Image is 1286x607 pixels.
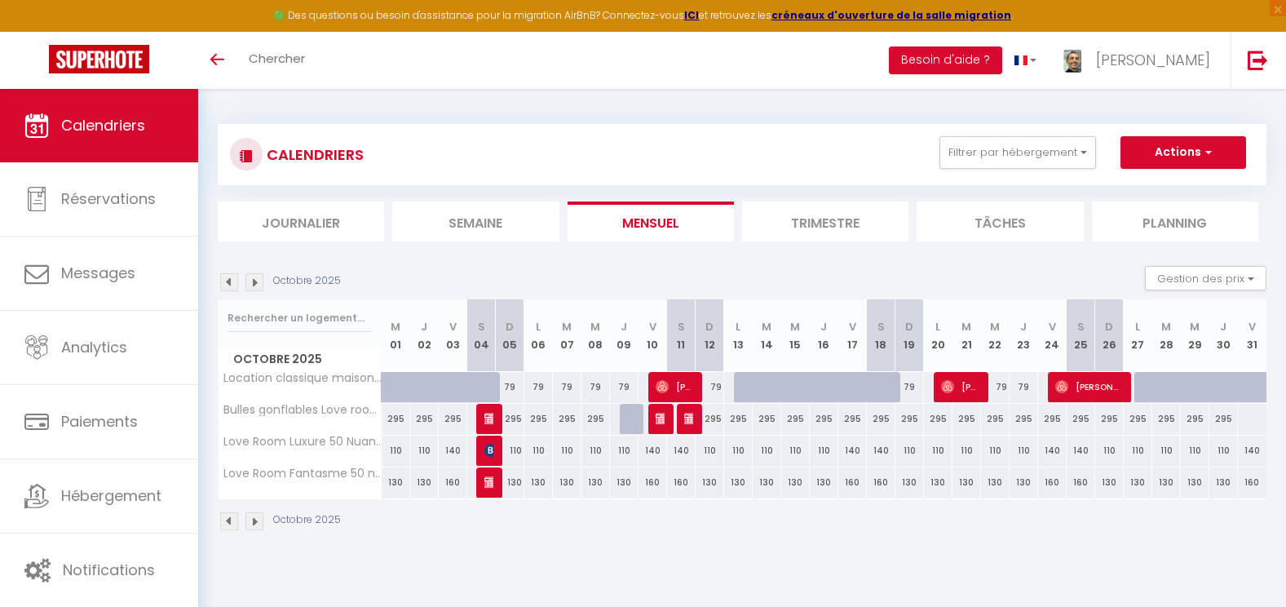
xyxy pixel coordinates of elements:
[889,47,1002,74] button: Besoin d'aide ?
[684,8,699,22] strong: ICI
[724,404,753,434] div: 295
[895,299,924,372] th: 19
[1124,299,1152,372] th: 27
[838,467,867,498] div: 160
[1181,299,1209,372] th: 29
[1181,467,1209,498] div: 130
[705,319,714,335] abbr: D
[1135,319,1140,335] abbr: L
[496,372,524,402] div: 79
[990,319,1000,335] abbr: M
[895,467,924,498] div: 130
[753,404,781,434] div: 295
[667,467,696,498] div: 160
[1055,371,1122,402] span: [PERSON_NAME]
[1095,436,1124,466] div: 110
[61,485,161,506] span: Hébergement
[810,299,838,372] th: 16
[1152,404,1181,434] div: 295
[61,263,135,283] span: Messages
[736,319,740,335] abbr: L
[391,319,400,335] abbr: M
[820,319,827,335] abbr: J
[382,436,410,466] div: 110
[771,8,1011,22] strong: créneaux d'ouverture de la salle migration
[553,467,581,498] div: 130
[1010,372,1038,402] div: 79
[1067,404,1095,434] div: 295
[1152,467,1181,498] div: 130
[221,467,384,480] span: Love Room Fantasme 50 nuances
[649,319,656,335] abbr: V
[1181,436,1209,466] div: 110
[524,299,553,372] th: 06
[895,404,924,434] div: 295
[1124,404,1152,434] div: 295
[392,202,559,241] li: Semaine
[952,467,981,498] div: 130
[506,319,514,335] abbr: D
[553,436,581,466] div: 110
[1209,436,1238,466] div: 110
[496,299,524,372] th: 05
[941,371,979,402] span: [PERSON_NAME]
[790,319,800,335] abbr: M
[236,32,317,89] a: Chercher
[221,436,384,448] span: Love Room Luxure 50 Nuances
[1238,299,1266,372] th: 31
[524,404,553,434] div: 295
[439,299,467,372] th: 03
[696,299,724,372] th: 12
[61,115,145,135] span: Calendriers
[838,404,867,434] div: 295
[590,319,600,335] abbr: M
[877,319,885,335] abbr: S
[924,436,952,466] div: 110
[221,404,384,416] span: Bulles gonflables Love room -Love Home XO
[1238,436,1266,466] div: 140
[678,319,685,335] abbr: S
[219,348,381,371] span: Octobre 2025
[496,436,524,466] div: 110
[1152,299,1181,372] th: 28
[553,299,581,372] th: 07
[581,467,610,498] div: 130
[753,299,781,372] th: 14
[1181,404,1209,434] div: 295
[1092,202,1258,241] li: Planning
[696,467,724,498] div: 130
[867,299,895,372] th: 18
[382,467,410,498] div: 130
[1209,467,1238,498] div: 130
[724,467,753,498] div: 130
[63,560,155,580] span: Notifications
[1038,467,1067,498] div: 160
[1038,436,1067,466] div: 140
[1038,404,1067,434] div: 295
[981,372,1010,402] div: 79
[724,299,753,372] th: 13
[639,299,667,372] th: 10
[1067,467,1095,498] div: 160
[439,404,467,434] div: 295
[410,404,439,434] div: 295
[667,436,696,466] div: 140
[218,202,384,241] li: Journalier
[1238,467,1266,498] div: 160
[952,404,981,434] div: 295
[905,319,913,335] abbr: D
[263,136,364,173] h3: CALENDRIERS
[667,299,696,372] th: 11
[639,436,667,466] div: 140
[273,512,341,528] p: Octobre 2025
[1010,436,1038,466] div: 110
[753,436,781,466] div: 110
[1049,32,1231,89] a: ... [PERSON_NAME]
[61,411,138,432] span: Paiements
[610,372,639,402] div: 79
[742,202,908,241] li: Trimestre
[1209,299,1238,372] th: 30
[810,467,838,498] div: 130
[1145,266,1266,290] button: Gestion des prix
[1010,299,1038,372] th: 23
